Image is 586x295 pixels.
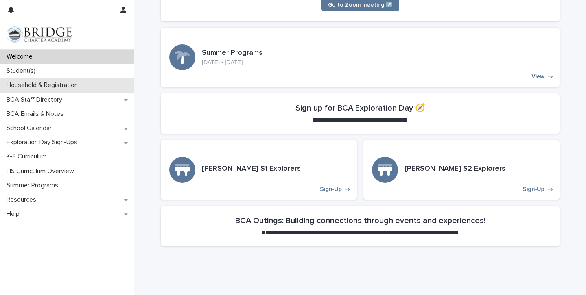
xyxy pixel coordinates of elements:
p: Sign-Up [523,186,544,193]
p: BCA Emails & Notes [3,110,70,118]
p: Help [3,210,26,218]
h2: BCA Outings: Building connections through events and experiences! [235,216,485,226]
p: View [531,73,544,80]
img: V1C1m3IdTEidaUdm9Hs0 [7,26,72,43]
p: HS Curriculum Overview [3,167,81,175]
h3: [PERSON_NAME] S1 Explorers [202,165,301,174]
a: Sign-Up [161,140,357,200]
a: View [161,28,560,87]
span: Go to Zoom meeting ↗️ [328,2,393,8]
p: Exploration Day Sign-Ups [3,139,84,146]
h3: Summer Programs [202,49,262,58]
p: Household & Registration [3,81,84,89]
p: K-8 Curriculum [3,153,53,161]
p: BCA Staff Directory [3,96,69,104]
h3: [PERSON_NAME] S2 Explorers [405,165,505,174]
p: Welcome [3,53,39,61]
p: [DATE] - [DATE] [202,59,262,66]
p: Sign-Up [320,186,342,193]
a: Sign-Up [363,140,560,200]
p: Student(s) [3,67,42,75]
p: School Calendar [3,124,58,132]
h2: Sign up for BCA Exploration Day 🧭 [295,103,425,113]
p: Resources [3,196,43,204]
p: Summer Programs [3,182,65,189]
